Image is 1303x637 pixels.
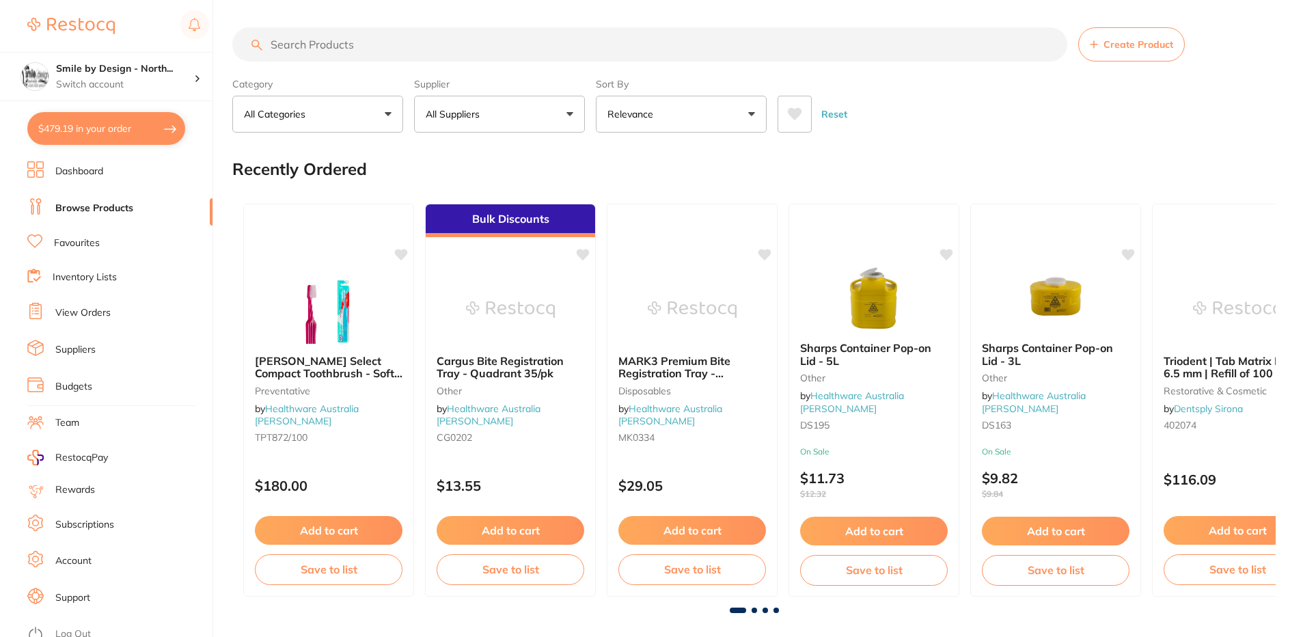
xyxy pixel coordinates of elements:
p: $180.00 [255,478,402,493]
p: All Suppliers [426,107,485,121]
small: DS195 [800,420,948,431]
small: DS163 [982,420,1129,431]
button: Create Product [1078,27,1185,62]
img: MARK3 Premium Bite Registration Tray - Quadrant 35/pk [648,275,737,344]
span: by [800,390,904,414]
a: Support [55,591,90,605]
p: $11.73 [800,470,948,499]
button: Add to cart [437,516,584,545]
b: TePe Select Compact Toothbrush - Soft - 100/Box [255,355,402,380]
a: Healthware Australia [PERSON_NAME] [618,403,722,427]
img: Restocq Logo [27,18,115,34]
span: by [437,403,540,427]
b: Sharps Container Pop-on Lid - 5L [800,342,948,367]
a: Healthware Australia [PERSON_NAME] [255,403,359,427]
span: by [255,403,359,427]
small: Preventative [255,385,402,396]
a: RestocqPay [27,450,108,465]
div: Bulk Discounts [426,204,595,237]
button: Add to cart [255,516,402,545]
span: $9.84 [982,489,1129,499]
img: Triodent | Tab Matrix Band | 6.5 mm | Refill of 100 [1193,275,1282,344]
button: Save to list [618,554,766,584]
p: $29.05 [618,478,766,493]
button: Reset [817,96,851,133]
button: Save to list [982,555,1129,585]
h4: Smile by Design - North Sydney [56,62,194,76]
a: Rewards [55,483,95,497]
small: CG0202 [437,432,584,443]
span: by [982,390,1086,414]
label: Category [232,78,403,90]
p: $9.82 [982,470,1129,499]
b: Cargus Bite Registration Tray - Quadrant 35/pk [437,355,584,380]
a: Restocq Logo [27,10,115,42]
img: Sharps Container Pop-on Lid - 5L [829,262,918,331]
small: Disposables [618,385,766,396]
button: $479.19 in your order [27,112,185,145]
button: All Categories [232,96,403,133]
a: Healthware Australia [PERSON_NAME] [982,390,1086,414]
button: Save to list [255,554,402,584]
small: other [437,385,584,396]
a: Healthware Australia [PERSON_NAME] [437,403,540,427]
p: Switch account [56,78,194,92]
b: MARK3 Premium Bite Registration Tray - Quadrant 35/pk [618,355,766,380]
b: Sharps Container Pop-on Lid - 3L [982,342,1129,367]
a: Budgets [55,380,92,394]
span: $12.32 [800,489,948,499]
button: All Suppliers [414,96,585,133]
button: Add to cart [800,517,948,545]
small: On Sale [800,447,948,457]
p: All Categories [244,107,311,121]
img: Smile by Design - North Sydney [21,63,49,90]
small: On Sale [982,447,1129,457]
small: other [800,372,948,383]
button: Relevance [596,96,767,133]
p: $13.55 [437,478,584,493]
p: Relevance [607,107,659,121]
button: Save to list [437,554,584,584]
a: Dentsply Sirona [1174,403,1243,415]
img: Cargus Bite Registration Tray - Quadrant 35/pk [466,275,555,344]
label: Supplier [414,78,585,90]
span: RestocqPay [55,451,108,465]
span: by [1164,403,1243,415]
small: MK0334 [618,432,766,443]
a: Team [55,416,79,430]
a: View Orders [55,306,111,320]
img: Sharps Container Pop-on Lid - 3L [1011,262,1100,331]
a: Suppliers [55,343,96,357]
small: TPT872/100 [255,432,402,443]
img: TePe Select Compact Toothbrush - Soft - 100/Box [284,275,373,344]
a: Inventory Lists [53,271,117,284]
button: Add to cart [618,516,766,545]
a: Account [55,554,92,568]
small: other [982,372,1129,383]
img: RestocqPay [27,450,44,465]
a: Subscriptions [55,518,114,532]
span: Create Product [1103,39,1173,50]
a: Browse Products [55,202,133,215]
a: Favourites [54,236,100,250]
button: Save to list [800,555,948,585]
span: by [618,403,722,427]
h2: Recently Ordered [232,160,367,179]
a: Dashboard [55,165,103,178]
input: Search Products [232,27,1067,62]
a: Healthware Australia [PERSON_NAME] [800,390,904,414]
button: Add to cart [982,517,1129,545]
label: Sort By [596,78,767,90]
